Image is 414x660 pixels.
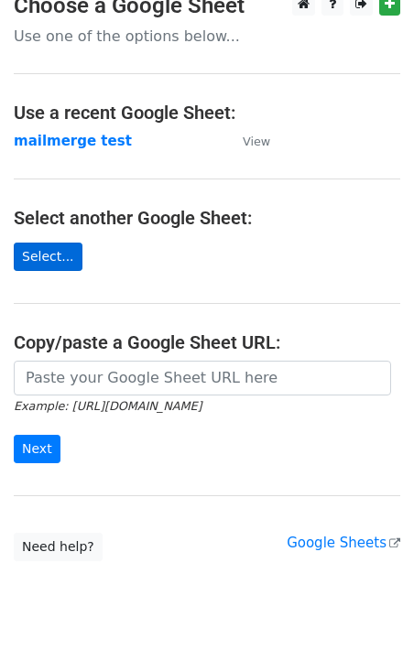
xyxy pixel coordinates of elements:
[14,331,400,353] h4: Copy/paste a Google Sheet URL:
[14,102,400,124] h4: Use a recent Google Sheet:
[14,399,202,413] small: Example: [URL][DOMAIN_NAME]
[14,207,400,229] h4: Select another Google Sheet:
[224,133,270,149] a: View
[14,533,103,561] a: Need help?
[14,27,400,46] p: Use one of the options below...
[14,361,391,395] input: Paste your Google Sheet URL here
[322,572,414,660] iframe: Chat Widget
[14,243,82,271] a: Select...
[243,135,270,148] small: View
[14,133,132,149] a: mailmerge test
[287,535,400,551] a: Google Sheets
[14,435,60,463] input: Next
